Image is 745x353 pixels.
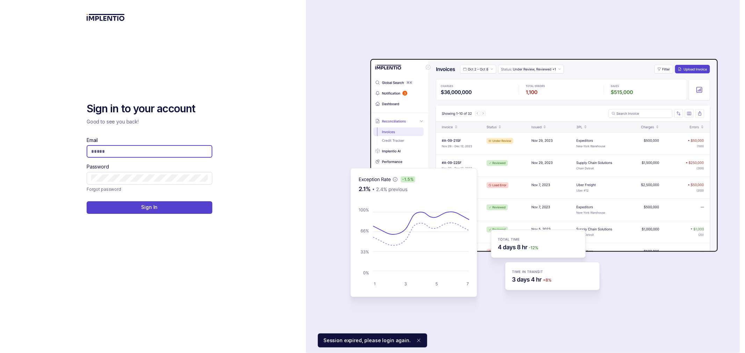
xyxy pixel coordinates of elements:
img: logo [87,14,125,21]
h2: Sign in to your account [87,102,212,116]
p: Session expired, please login again. [323,337,411,344]
label: Email [87,137,98,144]
img: signin-background.svg [326,37,720,316]
p: Good to see you back! [87,118,212,125]
p: Sign In [141,204,158,211]
label: Password [87,163,109,170]
p: Forgot password [87,186,121,193]
a: Link Forgot password [87,186,121,193]
button: Sign In [87,201,212,214]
